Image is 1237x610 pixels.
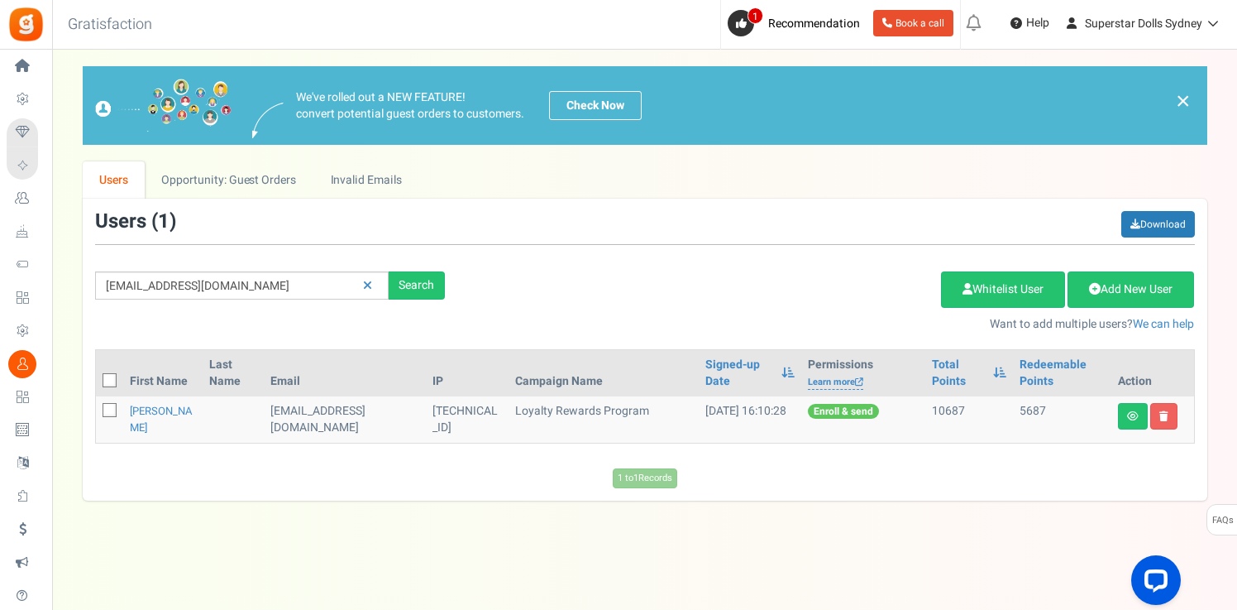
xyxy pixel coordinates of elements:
[509,350,699,396] th: Campaign Name
[158,207,170,236] span: 1
[203,350,264,396] th: Last Name
[7,6,45,43] img: Gratisfaction
[145,161,313,199] a: Opportunity: Guest Orders
[1159,411,1168,421] i: Delete user
[932,357,985,390] a: Total Points
[1176,91,1191,111] a: ×
[1127,411,1139,421] i: View details
[509,396,699,443] td: Loyalty Rewards Program
[808,404,879,419] span: Enroll & send
[1133,315,1194,333] a: We can help
[1067,271,1194,308] a: Add New User
[747,7,763,24] span: 1
[426,350,509,396] th: IP
[470,316,1195,333] p: Want to add multiple users?
[1111,350,1194,396] th: Action
[1020,357,1105,390] a: Redeemable Points
[1004,10,1056,36] a: Help
[941,271,1065,308] a: Whitelist User
[728,10,867,36] a: 1 Recommendation
[1211,505,1234,536] span: FAQs
[1022,15,1049,31] span: Help
[95,211,176,233] h3: Users ( )
[1121,211,1195,238] a: Download
[130,403,193,435] a: [PERSON_NAME]
[264,396,427,443] td: [EMAIL_ADDRESS][DOMAIN_NAME]
[1013,396,1111,443] td: 5687
[873,10,953,36] a: Book a call
[313,161,418,199] a: Invalid Emails
[95,271,389,300] input: Search by email or name
[296,89,524,122] p: We've rolled out a NEW FEATURE! convert potential guest orders to customers.
[355,271,380,300] a: Reset
[808,376,863,390] a: Learn more
[801,350,925,396] th: Permissions
[252,103,284,138] img: images
[95,79,232,132] img: images
[699,396,800,443] td: [DATE] 16:10:28
[768,15,860,32] span: Recommendation
[549,91,642,120] a: Check Now
[1085,15,1202,32] span: Superstar Dolls Sydney
[123,350,203,396] th: First Name
[50,8,170,41] h3: Gratisfaction
[426,396,509,443] td: [TECHNICAL_ID]
[389,271,445,300] div: Search
[83,161,146,199] a: Users
[264,350,427,396] th: Email
[705,357,772,390] a: Signed-up Date
[925,396,1013,443] td: 10687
